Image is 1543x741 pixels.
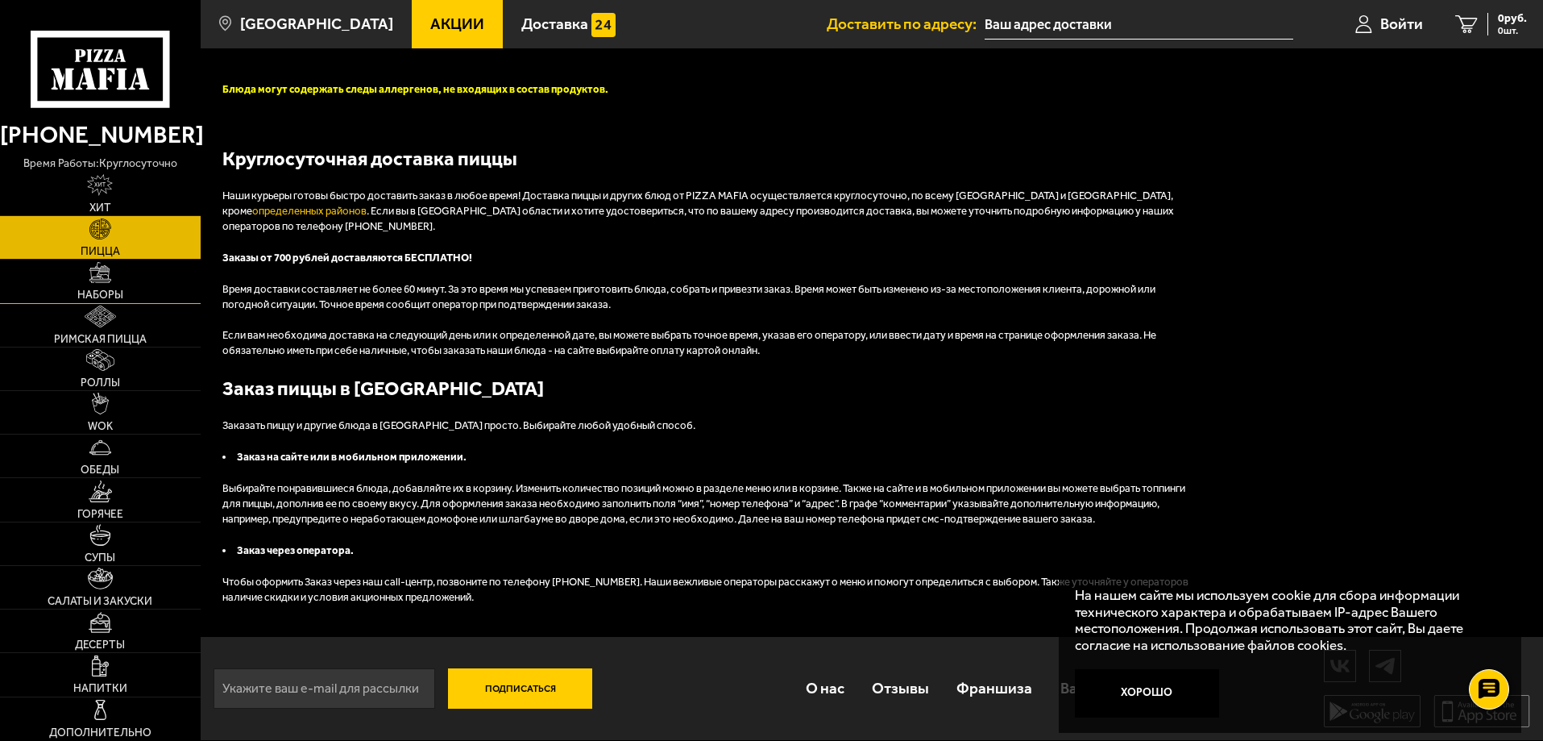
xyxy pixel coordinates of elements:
[1047,662,1141,714] a: Вакансии
[1498,13,1527,24] span: 0 руб.
[73,683,127,694] span: Напитки
[88,421,113,432] span: WOK
[222,189,1189,235] p: Наши курьеры готовы быстро доставить заказ в любое время! Доставка пиццы и других блюд от PIZZA M...
[240,16,393,31] span: [GEOGRAPHIC_DATA]
[54,334,147,345] span: Римская пицца
[591,13,616,37] img: 15daf4d41897b9f0e9f617042186c801.svg
[222,83,608,95] font: Блюда могут содержать следы аллергенов, не входящих в состав продуктов.
[448,668,593,709] button: Подписаться
[985,10,1293,40] input: Ваш адрес доставки
[222,328,1189,359] p: Если вам необходима доставка на следующий день или к определенной дате, вы можете выбрать точное ...
[222,481,1189,527] p: Выбирайте понравившиеся блюда, добавляйте их в корзину. Изменить количество позиций можно в разде...
[237,544,354,556] b: Заказ через оператора.
[222,418,1189,434] p: Заказать пиццу и другие блюда в [GEOGRAPHIC_DATA] просто. Выбирайте любой удобный способ.
[81,246,120,257] span: Пицца
[81,377,120,389] span: Роллы
[77,509,123,520] span: Горячее
[791,662,857,714] a: О нас
[1075,587,1496,654] p: На нашем сайте мы используем cookie для сбора информации технического характера и обрабатываем IP...
[89,202,111,214] span: Хит
[1075,669,1220,718] button: Хорошо
[85,552,115,564] span: Супы
[1498,26,1527,35] span: 0 шт.
[252,205,367,217] a: определенных районов
[75,639,125,651] span: Десерты
[827,16,985,31] span: Доставить по адресу:
[521,16,588,31] span: Доставка
[77,289,123,301] span: Наборы
[214,668,435,709] input: Укажите ваш e-mail для рассылки
[48,596,152,607] span: Салаты и закуски
[222,282,1189,313] p: Время доставки составляет не более 60 минут. За это время мы успеваем приготовить блюда, собрать ...
[222,575,1189,606] p: Чтобы оформить Заказ через наш call-центр, позвоните по телефону [PHONE_NUMBER]. Наши вежливые оп...
[222,375,1189,402] h2: Заказ пиццы в [GEOGRAPHIC_DATA]
[222,252,472,264] b: Заказы от 700 рублей доставляются БЕСПЛАТНО!
[1380,16,1423,31] span: Войти
[49,727,151,739] span: Дополнительно
[222,145,1189,173] h2: Круглосуточная доставка пиццы
[858,662,943,714] a: Отзывы
[430,16,484,31] span: Акции
[237,451,467,463] b: Заказ на сайте или в мобильном приложении.
[943,662,1046,714] a: Франшиза
[81,464,119,476] span: Обеды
